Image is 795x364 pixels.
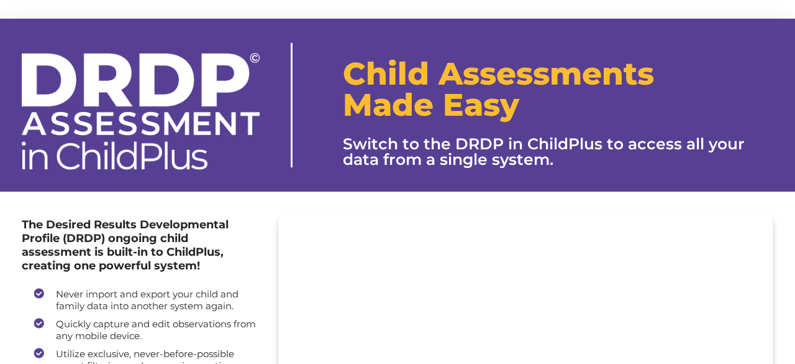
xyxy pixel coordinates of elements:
li: Quickly capture and edit observations from any mobile device. [34,318,260,342]
h4: The Desired Results Developmental Profile (DRDP) ongoing child assessment is built-in to ChildPlu... [22,218,260,273]
h1: Child Assessments Made Easy [343,58,773,121]
img: drdp-logo-white_web [22,53,260,170]
h3: Switch to the DRDP in ChildPlus to access all your data from a single system. [343,136,773,167]
li: Never import and export your child and family data into another system again. [34,288,260,312]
